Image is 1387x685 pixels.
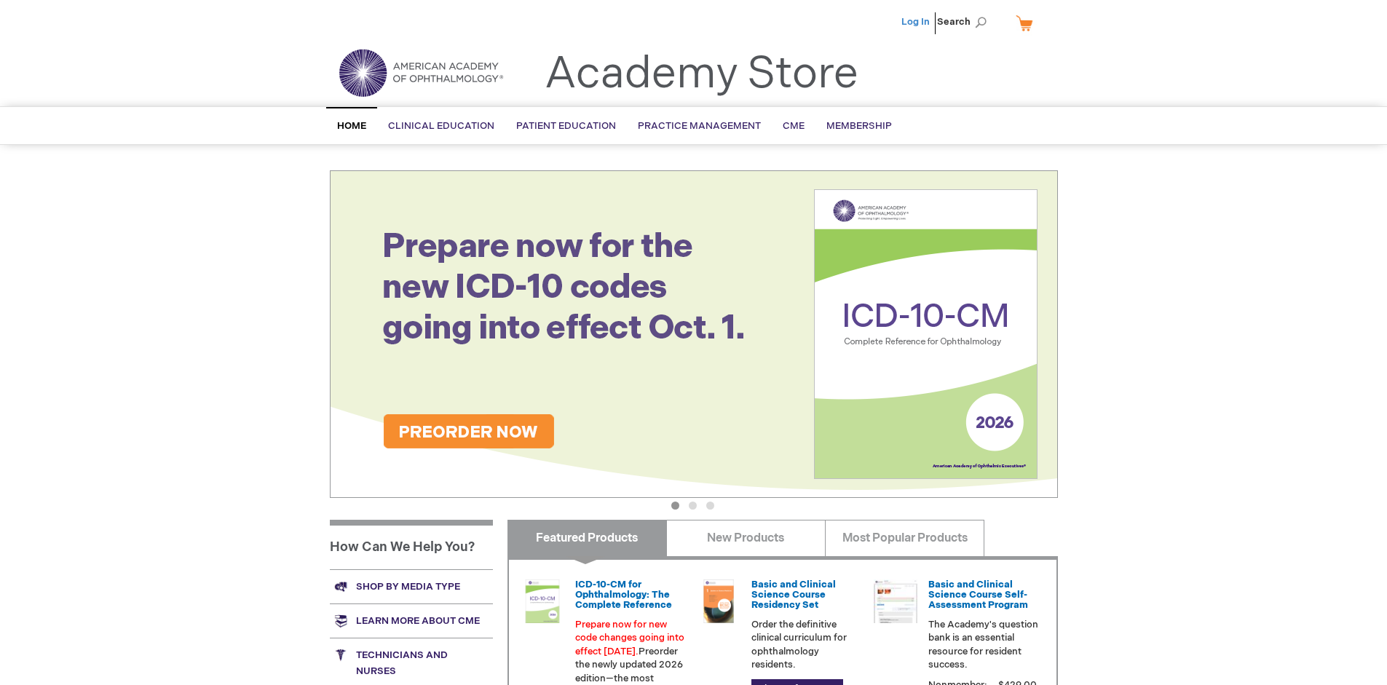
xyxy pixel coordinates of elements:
[901,16,930,28] a: Log In
[507,520,667,556] a: Featured Products
[937,7,992,36] span: Search
[783,120,805,132] span: CME
[706,502,714,510] button: 3 of 3
[388,120,494,132] span: Clinical Education
[330,603,493,638] a: Learn more about CME
[826,120,892,132] span: Membership
[874,579,917,623] img: bcscself_20.jpg
[666,520,826,556] a: New Products
[575,619,684,657] font: Prepare now for new code changes going into effect [DATE].
[330,520,493,569] h1: How Can We Help You?
[928,618,1039,672] p: The Academy's question bank is an essential resource for resident success.
[697,579,740,623] img: 02850963u_47.png
[575,579,672,611] a: ICD-10-CM for Ophthalmology: The Complete Reference
[751,618,862,672] p: Order the definitive clinical curriculum for ophthalmology residents.
[928,579,1028,611] a: Basic and Clinical Science Course Self-Assessment Program
[825,520,984,556] a: Most Popular Products
[330,569,493,603] a: Shop by media type
[689,502,697,510] button: 2 of 3
[751,579,836,611] a: Basic and Clinical Science Course Residency Set
[521,579,564,623] img: 0120008u_42.png
[638,120,761,132] span: Practice Management
[516,120,616,132] span: Patient Education
[337,120,366,132] span: Home
[671,502,679,510] button: 1 of 3
[545,48,858,100] a: Academy Store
